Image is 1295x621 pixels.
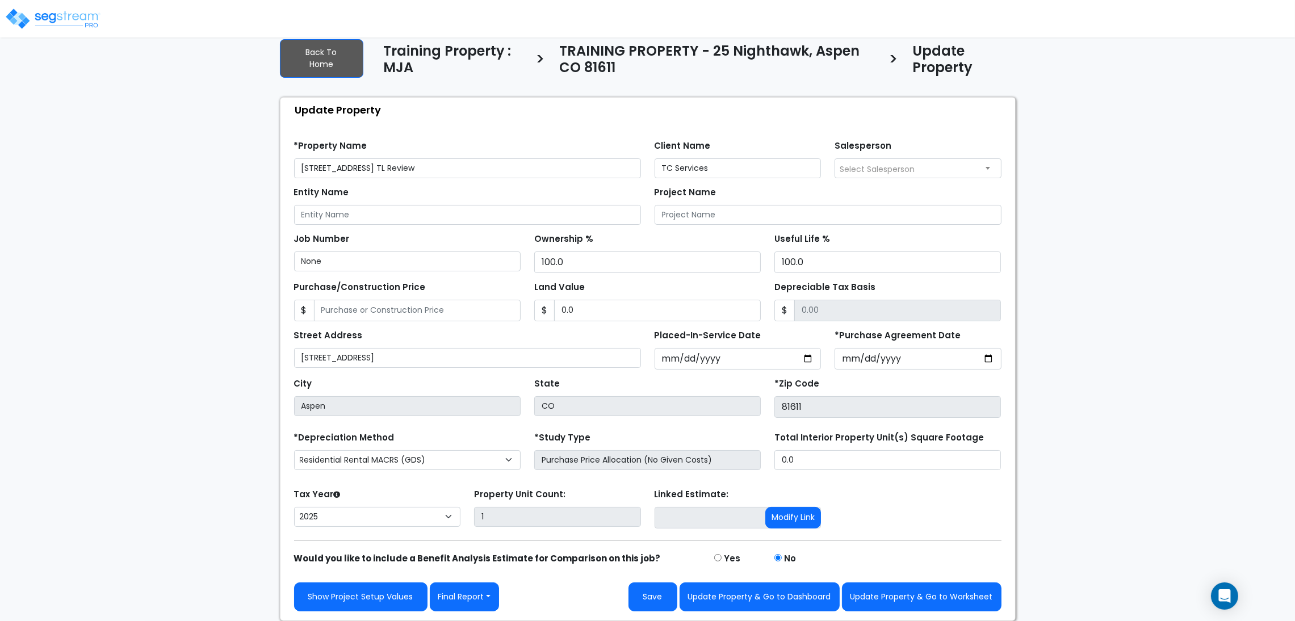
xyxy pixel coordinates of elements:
[294,186,349,199] label: Entity Name
[655,186,716,199] label: Project Name
[294,281,426,294] label: Purchase/Construction Price
[655,488,729,501] label: Linked Estimate:
[628,582,677,611] button: Save
[534,233,593,246] label: Ownership %
[784,552,796,565] label: No
[294,205,641,225] input: Entity Name
[294,431,395,444] label: *Depreciation Method
[774,233,830,246] label: Useful Life %
[294,329,363,342] label: Street Address
[774,377,819,391] label: *Zip Code
[842,582,1001,611] button: Update Property & Go to Worksheet
[655,140,711,153] label: Client Name
[534,281,585,294] label: Land Value
[375,43,527,83] a: Training Property : MJA
[294,158,641,178] input: Property Name
[904,43,1016,83] a: Update Property
[474,488,565,501] label: Property Unit Count:
[280,39,363,78] a: Back To Home
[551,43,881,83] a: TRAINING PROPERTY - 25 Nighthawk, Aspen CO 81611
[534,377,560,391] label: State
[294,582,428,611] a: Show Project Setup Values
[655,205,1001,225] input: Project Name
[724,552,740,565] label: Yes
[534,251,761,273] input: Ownership
[840,163,915,175] span: Select Salesperson
[286,98,1015,122] div: Update Property
[294,300,315,321] span: $
[774,281,875,294] label: Depreciable Tax Basis
[314,300,521,321] input: Purchase or Construction Price
[535,50,545,72] h3: >
[774,450,1001,470] input: total square foot
[294,233,350,246] label: Job Number
[774,431,984,444] label: Total Interior Property Unit(s) Square Footage
[294,377,312,391] label: City
[383,43,527,79] h4: Training Property : MJA
[559,43,881,79] h4: TRAINING PROPERTY - 25 Nighthawk, Aspen CO 81611
[794,300,1001,321] input: 0.00
[294,140,367,153] label: *Property Name
[765,507,821,528] button: Modify Link
[835,348,1001,370] input: Purchase Date
[534,300,555,321] span: $
[430,582,500,611] button: Final Report
[774,251,1001,273] input: Depreciation
[294,552,661,564] strong: Would you like to include a Benefit Analysis Estimate for Comparison on this job?
[294,348,641,368] input: Street Address
[774,396,1001,418] input: Zip Code
[554,300,761,321] input: Land Value
[1211,582,1238,610] div: Open Intercom Messenger
[655,329,761,342] label: Placed-In-Service Date
[913,43,1016,79] h4: Update Property
[534,431,590,444] label: *Study Type
[889,50,899,72] h3: >
[835,140,891,153] label: Salesperson
[835,329,961,342] label: *Purchase Agreement Date
[474,507,641,527] input: Building Count
[5,7,101,30] img: logo_pro_r.png
[655,158,822,178] input: Client Name
[774,300,795,321] span: $
[294,488,341,501] label: Tax Year
[680,582,840,611] button: Update Property & Go to Dashboard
